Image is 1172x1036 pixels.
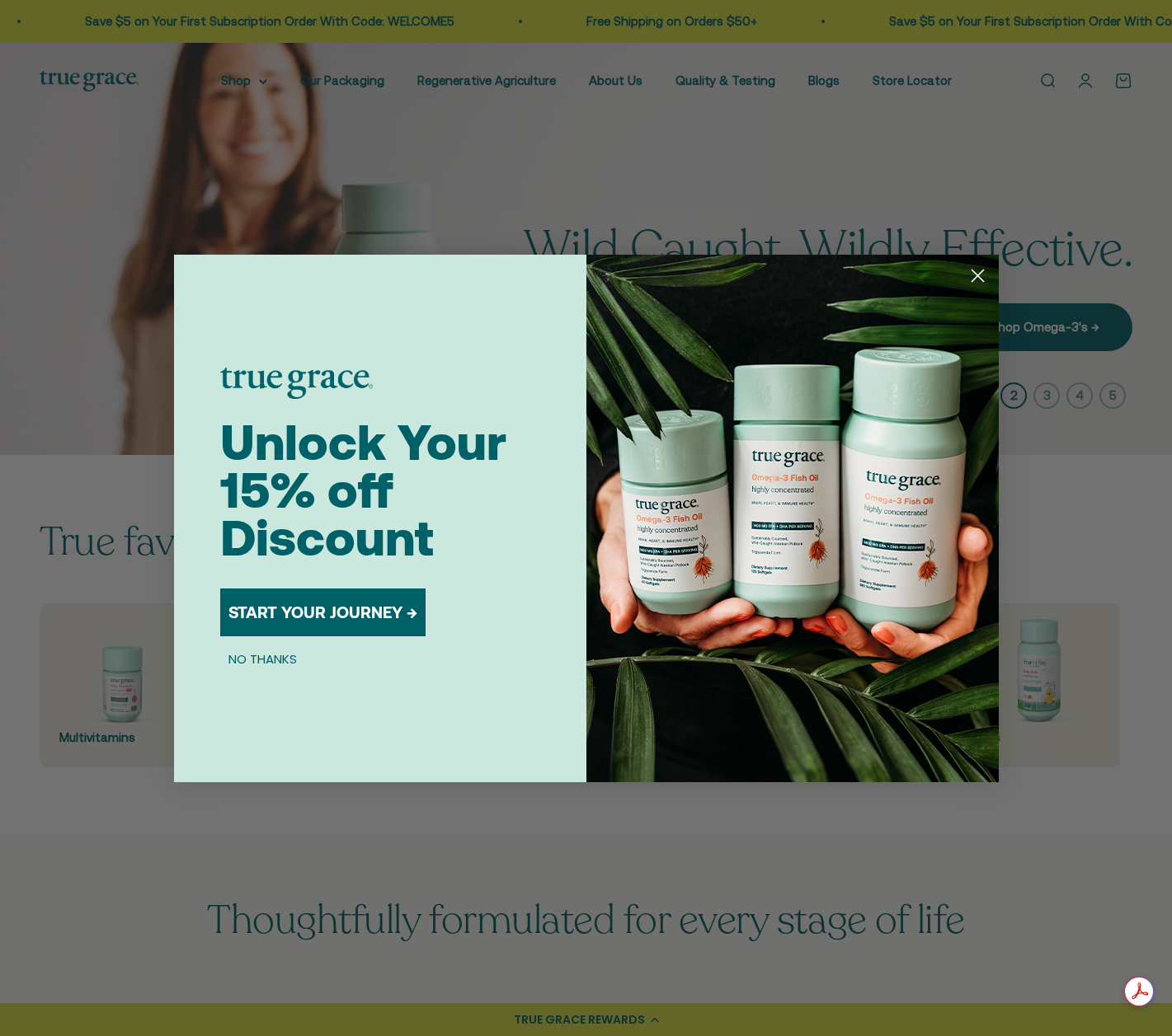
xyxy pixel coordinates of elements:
[963,261,992,290] button: Close dialog
[220,414,506,566] span: Unlock Your 15% off Discount
[220,368,373,399] img: logo placeholder
[586,255,999,782] img: 098727d5-50f8-4f9b-9554-844bb8da1403.jpeg
[220,588,426,636] button: START YOUR JOURNEY →
[220,649,305,669] button: NO THANKS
